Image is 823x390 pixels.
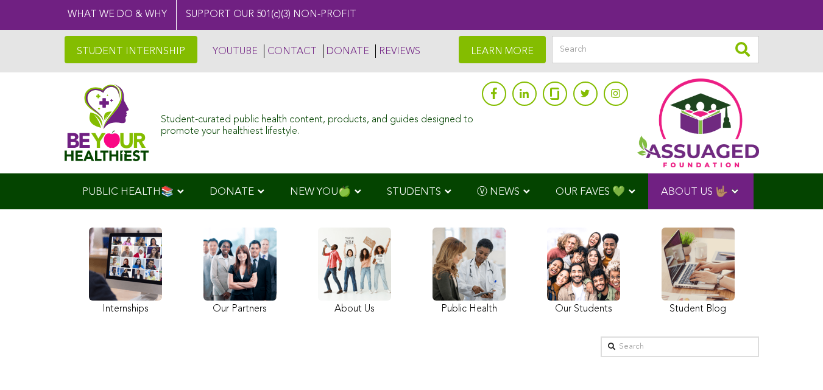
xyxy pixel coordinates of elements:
[459,36,546,63] a: LEARN MORE
[637,78,759,167] img: Assuaged App
[264,44,317,58] a: CONTACT
[477,187,520,197] span: Ⓥ NEWS
[210,44,258,58] a: YOUTUBE
[65,36,197,63] a: STUDENT INTERNSHIP
[550,88,559,100] img: glassdoor
[161,108,475,138] div: Student-curated public health content, products, and guides designed to promote your healthiest l...
[552,36,759,63] input: Search
[210,187,254,197] span: DONATE
[65,173,759,209] div: Navigation Menu
[601,336,759,357] input: Search
[65,84,149,161] img: Assuaged
[375,44,420,58] a: REVIEWS
[290,187,351,197] span: NEW YOU🍏
[762,332,823,390] iframe: Chat Widget
[556,187,625,197] span: OUR FAVES 💚
[82,187,174,197] span: PUBLIC HEALTH📚
[661,187,728,197] span: ABOUT US 🤟🏽
[323,44,369,58] a: DONATE
[387,187,441,197] span: STUDENTS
